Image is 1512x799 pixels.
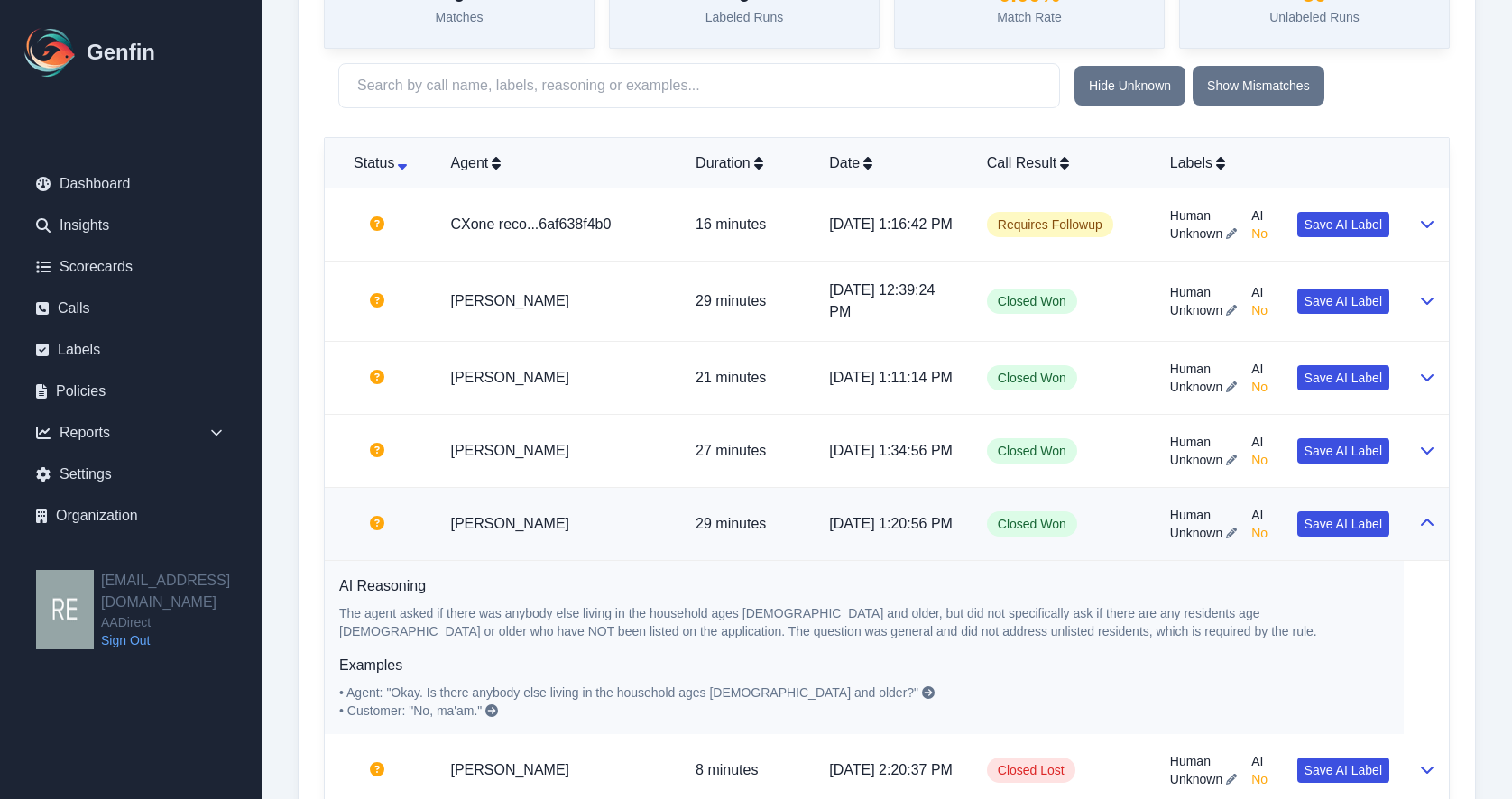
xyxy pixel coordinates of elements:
span: Human [1170,283,1237,301]
span: Save AI Label [1305,761,1382,779]
a: [PERSON_NAME] [450,443,569,458]
span: Requires Followup [987,212,1113,237]
a: CXone reco...6af638f4b0 [450,216,611,232]
span: Closed Lost [987,758,1075,783]
p: The agent asked if there was anybody else living in the household ages [DEMOGRAPHIC_DATA] and old... [339,604,1389,640]
span: Human [1170,433,1237,451]
img: Logo [22,23,79,81]
p: [DATE] 2:20:37 PM [829,759,958,781]
a: Organization [22,498,240,534]
p: 27 minutes [696,440,800,462]
button: Save AI Label [1297,438,1389,464]
a: Policies [22,373,240,409]
span: • Agent: "Okay. Is there anybody else living in the household ages [DEMOGRAPHIC_DATA] and older?" [339,685,918,700]
span: AADirect [101,613,262,631]
div: Status [339,152,421,174]
a: Labels [22,332,240,368]
div: Call Result [987,152,1141,174]
span: No [1251,225,1268,243]
p: [DATE] 12:39:24 PM [829,280,958,323]
p: [DATE] 1:34:56 PM [829,440,958,462]
a: Dashboard [22,166,240,202]
p: 16 minutes [696,214,800,235]
a: Scorecards [22,249,240,285]
span: No [1251,524,1268,542]
span: Closed Won [987,289,1077,314]
span: Unknown [1170,770,1222,788]
h2: [EMAIL_ADDRESS][DOMAIN_NAME] [101,570,262,613]
a: [PERSON_NAME] [450,293,569,308]
div: Reports [22,415,240,451]
div: Duration [696,152,800,174]
p: Labeled Runs [705,8,783,26]
a: Sign Out [101,631,262,649]
a: [PERSON_NAME] [450,370,569,385]
div: Date [829,152,958,174]
button: Save AI Label [1297,212,1389,237]
span: Human [1170,207,1237,225]
span: Unknown [1170,378,1222,396]
p: Match Rate [997,8,1062,26]
span: • Customer: "No, ma'am." [339,703,482,718]
span: No [1251,451,1268,469]
span: No [1251,301,1268,319]
a: [PERSON_NAME] [450,762,569,777]
a: Calls [22,290,240,326]
span: Human [1170,360,1237,378]
span: Save AI Label [1305,515,1382,533]
input: Search by call name, labels, reasoning or examples... [338,63,1060,108]
span: Save AI Label [1305,369,1382,387]
h6: AI Reasoning [339,575,1389,597]
a: Settings [22,456,240,492]
span: Closed Won [987,511,1077,537]
h6: Examples [339,655,1389,676]
span: No [1251,378,1268,396]
button: Save AI Label [1297,289,1389,314]
span: Save AI Label [1305,442,1382,460]
span: Save AI Label [1305,216,1382,234]
span: AI [1251,433,1268,451]
div: Agent [450,152,667,174]
span: Closed Won [987,438,1077,464]
span: Unknown [1170,524,1222,542]
button: Hide Unknown [1074,66,1185,106]
p: Unlabeled Runs [1269,8,1360,26]
span: Human [1170,752,1237,770]
button: Save AI Label [1297,758,1389,783]
span: Unknown [1170,225,1222,243]
span: Save AI Label [1305,292,1382,310]
p: [DATE] 1:20:56 PM [829,513,958,535]
p: 29 minutes [696,290,800,312]
button: Save AI Label [1297,365,1389,390]
p: 29 minutes [696,513,800,535]
p: 21 minutes [696,367,800,389]
span: Unknown [1170,301,1222,319]
span: AI [1251,506,1268,524]
a: [PERSON_NAME] [450,516,569,531]
span: AI [1251,360,1268,378]
span: No [1251,770,1268,788]
p: [DATE] 1:11:14 PM [829,367,958,389]
h1: Genfin [87,38,155,67]
p: [DATE] 1:16:42 PM [829,214,958,235]
div: Labels [1170,152,1389,174]
a: Insights [22,207,240,243]
span: AI [1251,283,1268,301]
img: resqueda@aadirect.com [36,570,94,649]
span: Human [1170,506,1237,524]
p: Matches [436,8,484,26]
span: AI [1251,207,1268,225]
button: Save AI Label [1297,511,1389,537]
p: 8 minutes [696,759,800,781]
span: AI [1251,752,1268,770]
span: Unknown [1170,451,1222,469]
button: Show Mismatches [1193,66,1324,106]
span: Closed Won [987,365,1077,390]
